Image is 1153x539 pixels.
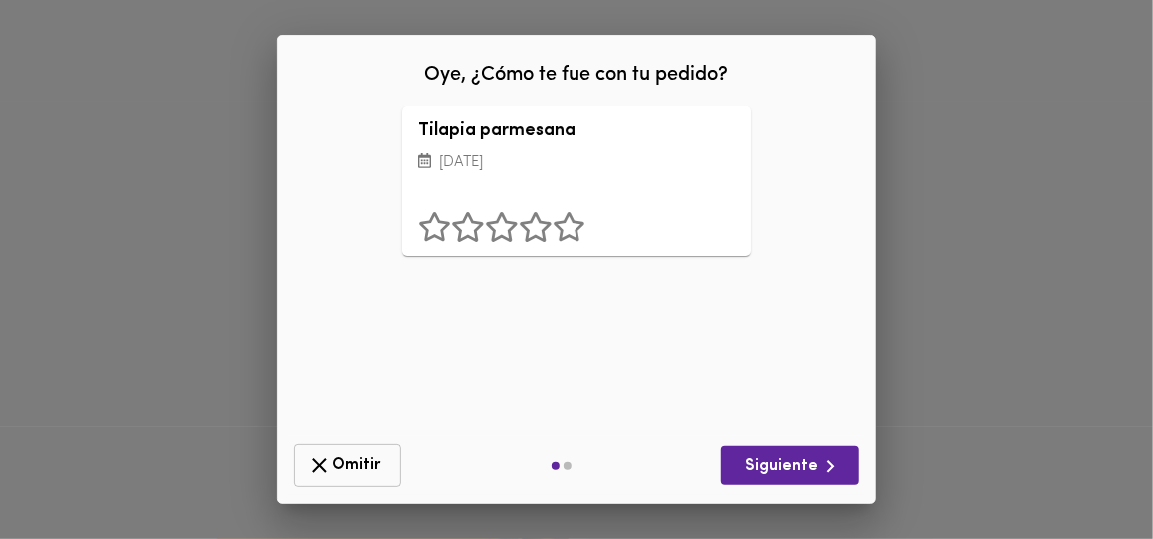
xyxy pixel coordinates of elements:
[418,151,585,174] p: [DATE]
[1037,423,1133,519] iframe: Messagebird Livechat Widget
[737,454,843,479] span: Siguiente
[601,106,751,256] div: Tilapia parmesana
[418,122,585,142] h3: Tilapia parmesana
[425,65,729,85] span: Oye, ¿Cómo te fue con tu pedido?
[307,453,388,478] span: Omitir
[721,446,859,485] button: Siguiente
[294,444,401,487] button: Omitir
